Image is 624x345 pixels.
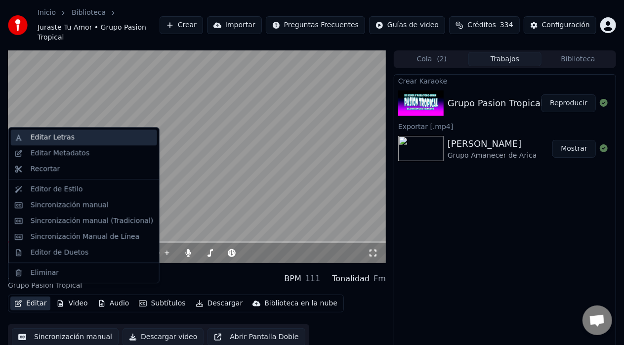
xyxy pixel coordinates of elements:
[160,16,203,34] button: Crear
[467,20,496,30] span: Créditos
[10,297,50,310] button: Editar
[448,137,537,151] div: [PERSON_NAME]
[374,273,386,285] div: Fm
[38,8,160,43] nav: breadcrumb
[305,273,321,285] div: 111
[31,148,89,158] div: Editar Metadatos
[437,54,447,64] span: ( 2 )
[394,75,616,86] div: Crear Karaoke
[500,20,513,30] span: 334
[448,151,537,161] div: Grupo Amanecer de Arica
[52,297,91,310] button: Video
[8,15,28,35] img: youka
[31,232,140,242] div: Sincronización Manual de Línea
[31,248,88,258] div: Editor de Duetos
[582,305,612,335] a: Chat abierto
[31,216,153,226] div: Sincronización manual (Tradicional)
[332,273,370,285] div: Tonalidad
[266,16,365,34] button: Preguntas Frecuentes
[31,200,109,210] div: Sincronización manual
[542,20,590,30] div: Configuración
[541,52,615,66] button: Biblioteca
[207,16,262,34] button: Importar
[8,281,86,291] div: Grupo Pasion Tropical
[135,297,189,310] button: Subtítulos
[394,120,616,132] div: Exportar [.mp4]
[38,23,160,43] span: Juraste Tu Amor • Grupo Pasion Tropical
[31,268,59,278] div: Eliminar
[192,297,247,310] button: Descargar
[31,184,83,194] div: Editor de Estilo
[264,299,337,308] div: Biblioteca en la nube
[72,8,106,18] a: Biblioteca
[284,273,301,285] div: BPM
[448,96,616,110] div: Grupo Pasion Tropical Juraste Tu Amor
[369,16,445,34] button: Guías de video
[395,52,468,66] button: Cola
[541,94,596,112] button: Reproducir
[552,140,596,158] button: Mostrar
[31,164,60,174] div: Recortar
[524,16,596,34] button: Configuración
[449,16,520,34] button: Créditos334
[468,52,541,66] button: Trabajos
[94,297,133,310] button: Audio
[31,132,75,142] div: Editar Letras
[38,8,56,18] a: Inicio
